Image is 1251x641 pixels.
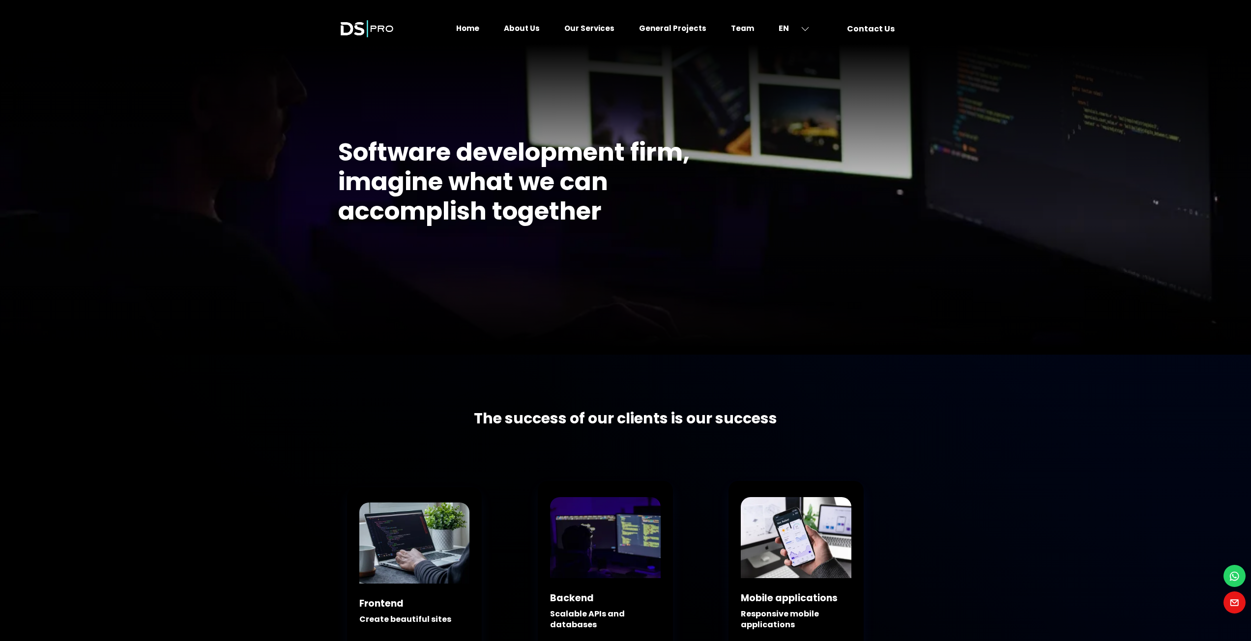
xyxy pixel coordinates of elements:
[741,609,844,631] h4: Responsive mobile applications
[741,497,851,578] img: Service
[359,614,451,625] h4: Create beautiful sites
[833,20,913,38] a: Contact Us
[550,591,594,605] span: Backend
[456,23,479,33] a: Home
[338,138,717,226] h1: Software development firm, imagine what we can accomplish together
[639,23,706,33] a: General Projects
[504,23,540,33] a: About Us
[550,609,653,631] h4: Scalable APIs and databases
[474,408,777,429] b: The success of our clients is our success
[359,502,470,584] img: Service
[359,597,404,610] span: Frontend
[731,23,754,33] a: Team
[564,23,614,33] a: Our Services
[338,11,396,47] img: Launch Logo
[741,591,838,605] span: Mobile applications
[550,497,661,578] img: Service
[779,23,789,34] span: EN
